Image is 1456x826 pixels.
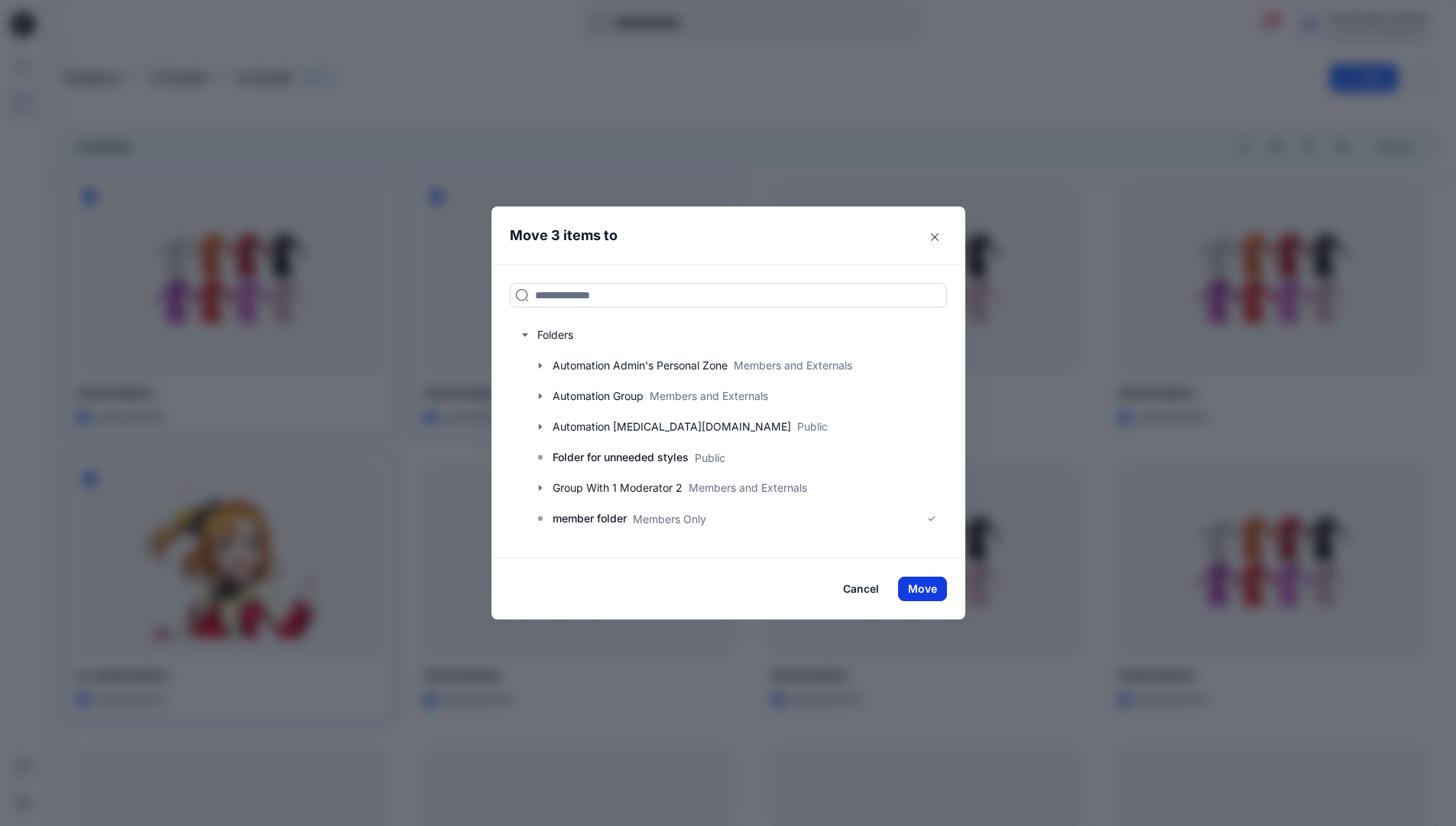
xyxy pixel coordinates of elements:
[833,577,889,601] button: Cancel
[553,448,689,467] p: Folder for unneeded styles
[491,206,942,264] header: Move 3 items to
[633,511,706,527] p: Members Only
[695,450,725,466] p: Public
[553,509,627,528] p: member folder
[898,577,947,601] button: Move
[923,225,947,249] button: Close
